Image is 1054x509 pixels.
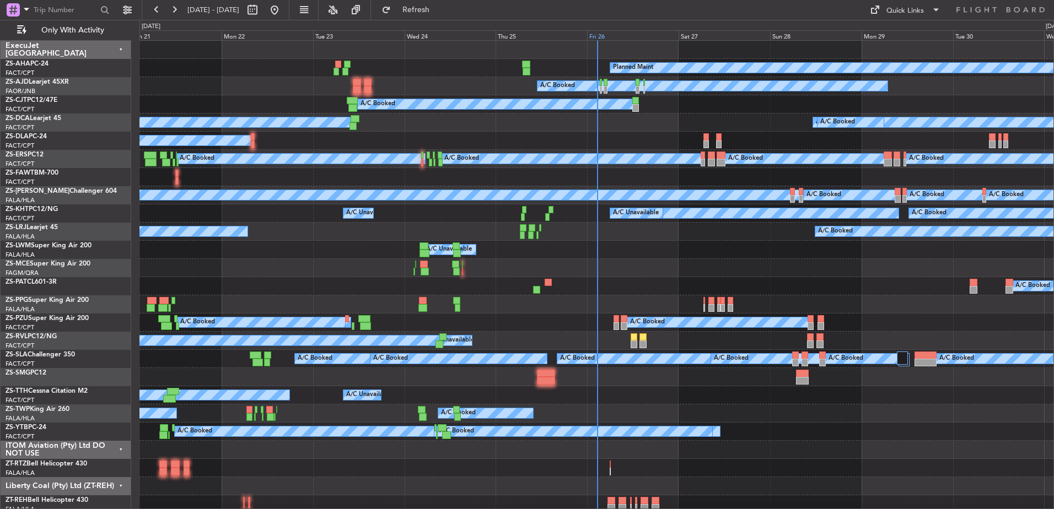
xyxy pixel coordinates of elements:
a: ZS-DCALearjet 45 [6,115,61,122]
a: ZT-REHBell Helicopter 430 [6,497,88,503]
a: ZS-MCESuper King Air 200 [6,261,90,267]
div: A/C Booked [939,350,974,367]
span: ZS-YTB [6,424,28,431]
span: ZT-REH [6,497,28,503]
div: A/C Booked [178,423,212,440]
a: ZS-LWMSuper King Air 200 [6,242,92,249]
div: A/C Booked [560,350,595,367]
div: Mon 29 [862,30,953,40]
span: ZS-AJD [6,79,29,85]
div: Fri 26 [587,30,679,40]
div: A/C Booked [298,350,332,367]
a: ZS-TTHCessna Citation M2 [6,388,88,394]
a: FACT/CPT [6,214,34,223]
a: ZS-YTBPC-24 [6,424,46,431]
input: Trip Number [34,2,97,18]
span: ZS-DCA [6,115,30,122]
a: FACT/CPT [6,432,34,441]
span: ZS-FAW [6,170,30,176]
a: FALA/HLA [6,305,35,313]
a: ZT-RTZBell Helicopter 430 [6,461,87,467]
a: FALA/HLA [6,232,35,241]
a: ZS-CJTPC12/47E [6,97,57,104]
a: ZS-PATCL601-3R [6,279,57,285]
button: Refresh [377,1,443,19]
div: Tue 23 [313,30,405,40]
div: A/C Unavailable [613,205,659,221]
div: [DATE] [142,22,160,31]
div: A/C Booked [540,78,575,94]
div: A/C Booked [989,187,1024,203]
a: FAGM/QRA [6,269,39,277]
a: ZS-ERSPC12 [6,151,44,158]
div: A/C Booked [816,114,851,131]
a: ZS-PZUSuper King Air 200 [6,315,89,322]
div: Sat 27 [679,30,770,40]
div: Mon 22 [222,30,313,40]
a: ZS-[PERSON_NAME]Challenger 604 [6,188,117,194]
div: A/C Booked [373,350,408,367]
div: Planned Maint [613,59,653,76]
a: FACT/CPT [6,105,34,113]
div: Wed 24 [405,30,496,40]
div: Tue 30 [953,30,1045,40]
span: ZS-KHT [6,206,29,213]
a: ZS-DLAPC-24 [6,133,47,140]
div: A/C Booked [630,314,665,331]
button: Only With Activity [12,21,120,39]
div: Thu 25 [496,30,587,40]
a: FALA/HLA [6,251,35,259]
div: A/C Booked [361,96,395,112]
div: A/C Booked [439,423,474,440]
span: ZS-CJT [6,97,27,104]
div: A/C Unavailable [346,205,392,221]
span: ZS-TTH [6,388,28,394]
a: FACT/CPT [6,178,34,186]
span: Only With Activity [29,26,116,34]
div: A/C Booked [806,187,841,203]
a: FACT/CPT [6,160,34,168]
a: ZS-AJDLearjet 45XR [6,79,69,85]
div: A/C Booked [820,114,855,131]
span: ZS-PZU [6,315,28,322]
span: ZS-SMG [6,370,30,376]
span: ZS-[PERSON_NAME] [6,188,69,194]
div: A/C Unavailable [428,332,474,349]
div: A/C Booked [441,405,476,421]
a: FACT/CPT [6,69,34,77]
div: A/C Booked [818,223,853,240]
span: [DATE] - [DATE] [187,5,239,15]
div: A/C Booked [910,187,944,203]
a: ZS-AHAPC-24 [6,61,49,67]
div: A/C Booked [909,150,944,167]
a: ZS-RVLPC12/NG [6,333,57,340]
span: ZS-LRJ [6,224,26,231]
a: FACT/CPT [6,342,34,350]
a: ZS-FAWTBM-700 [6,170,58,176]
button: Quick Links [864,1,946,19]
span: ZS-DLA [6,133,29,140]
a: ZS-SLAChallenger 350 [6,351,75,358]
a: ZS-KHTPC12/NG [6,206,58,213]
span: ZS-SLA [6,351,28,358]
div: A/C Unavailable [346,387,392,403]
span: ZS-ERS [6,151,28,158]
a: ZS-TWPKing Air 260 [6,406,69,413]
a: FACT/CPT [6,360,34,368]
div: A/C Booked [180,150,214,167]
a: ZS-SMGPC12 [6,370,46,376]
div: Sun 21 [130,30,222,40]
a: FALA/HLA [6,469,35,477]
div: Quick Links [886,6,924,17]
span: ZS-RVL [6,333,28,340]
span: ZS-PAT [6,279,27,285]
div: A/C Unavailable [426,241,472,258]
span: Refresh [393,6,439,14]
div: A/C Booked [444,150,479,167]
div: A/C Booked [728,150,763,167]
span: ZS-PPG [6,297,28,304]
div: A/C Booked [829,350,863,367]
div: A/C Booked [1015,278,1050,294]
span: ZS-AHA [6,61,30,67]
span: ZS-MCE [6,261,30,267]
